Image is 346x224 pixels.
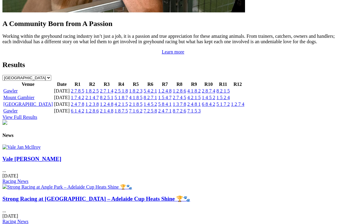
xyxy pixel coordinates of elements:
img: chasers_homepage.jpg [2,120,7,125]
a: View Full Results [2,115,37,120]
td: [DATE] [54,101,70,107]
td: [DATE] [54,108,70,114]
a: 2 1 8 5 [129,102,143,107]
a: 1 2 4 8 [158,88,172,93]
a: Gawler [3,108,18,113]
th: R9 [187,81,201,87]
span: [DATE] [2,213,18,219]
a: [GEOGRAPHIC_DATA] [3,102,53,107]
th: R6 [143,81,157,87]
a: 1 4 5 2 [202,95,215,100]
a: 5 8 4 1 [158,102,172,107]
a: 1 2 4 8 [100,102,113,107]
h4: News [2,133,344,138]
th: R12 [231,81,245,87]
h2: Results [2,61,344,69]
a: Vale [PERSON_NAME] [2,156,61,162]
th: Venue [3,81,53,87]
a: 1 8 2 3 [129,88,143,93]
a: 1 2 8 6 [86,108,99,113]
a: 1 2 8 6 [173,88,186,93]
a: 1 3 7 8 [173,102,186,107]
h2: A Community Born from A Passion [2,20,344,28]
a: 1 8 7 5 [115,108,128,113]
a: 2 1 4 8 [100,108,113,113]
a: Racing News [2,179,29,184]
span: [DATE] [2,173,18,178]
a: Strong Racing at [GEOGRAPHIC_DATA] – Adelaide Cup Heats Shine 🏆🐾 [2,196,190,202]
th: R7 [158,81,172,87]
a: 2 5 1 8 [115,88,128,93]
a: 1 8 2 5 [86,88,99,93]
th: R10 [202,81,216,87]
a: Racing News [2,219,29,224]
th: R1 [71,81,85,87]
a: 2 4 7 8 [71,102,84,107]
a: 4 1 8 5 [129,95,143,100]
a: 5 1 8 7 [115,95,128,100]
th: R5 [129,81,143,87]
a: 2 1 4 7 [86,95,99,100]
a: 5 1 7 2 [217,102,230,107]
div: ... [2,156,344,184]
th: R8 [173,81,186,87]
a: 8 2 5 1 [100,95,113,100]
a: 2 7 8 5 [71,88,84,93]
a: 2 7 4 5 [173,95,186,100]
a: 2 4 8 1 [187,102,201,107]
a: Mount Gambier [3,95,35,100]
a: 6 1 4 2 [71,108,84,113]
a: 8 7 2 6 [173,108,186,113]
a: 2 4 7 1 [158,108,172,113]
a: 1 2 3 8 [86,102,99,107]
a: 5 4 2 1 [144,88,157,93]
th: R2 [85,81,99,87]
a: 1 4 5 2 [144,102,157,107]
a: 1 2 7 4 [231,102,244,107]
a: 4 1 8 2 [187,88,201,93]
th: R4 [114,81,128,87]
th: Date [54,81,70,87]
a: 2 8 7 4 [202,88,215,93]
a: 1 5 4 7 [158,95,172,100]
td: [DATE] [54,88,70,94]
td: [DATE] [54,95,70,101]
a: Gawler [3,88,18,93]
a: 6 8 4 2 [202,102,215,107]
a: 8 2 1 5 [217,88,230,93]
a: 7 1 6 2 [129,108,143,113]
img: Vale Jan McIlroy [2,144,41,150]
p: Working within the greyhound racing industry isn’t just a job, it is a passion and true appreciat... [2,34,344,44]
a: 8 2 7 1 [144,95,157,100]
a: 7 2 5 8 [144,108,157,113]
a: 1 5 2 4 [217,95,230,100]
img: Strong Racing at Angle Park – Adelaide Cup Heats Shine 🏆🐾 [2,184,132,190]
a: 2 7 1 4 [100,88,113,93]
a: 1 7 4 2 [71,95,84,100]
th: R3 [100,81,114,87]
th: R11 [216,81,230,87]
a: 4 2 1 5 [115,102,128,107]
a: 4 2 1 5 [187,95,201,100]
a: Learn more [162,49,184,54]
a: 7 1 5 3 [187,108,201,113]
